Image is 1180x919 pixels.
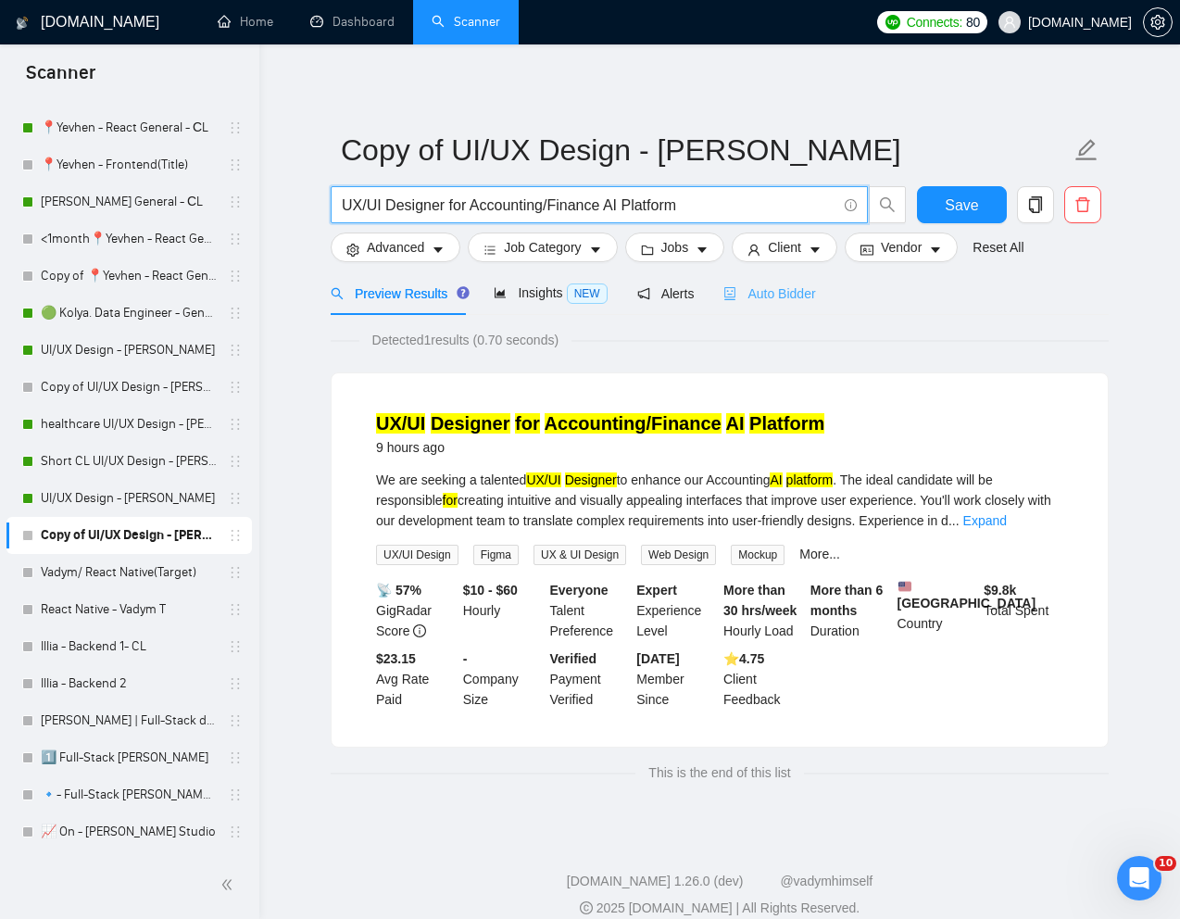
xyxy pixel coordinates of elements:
[723,651,764,666] b: ⭐️ 4.75
[1017,186,1054,223] button: copy
[589,243,602,257] span: caret-down
[661,237,689,258] span: Jobs
[807,580,894,641] div: Duration
[1144,15,1172,30] span: setting
[907,12,962,32] span: Connects:
[565,472,617,487] mark: Designer
[633,648,720,710] div: Member Since
[376,545,458,565] span: UX/UI Design
[41,776,217,813] a: 🔹- Full-Stack [PERSON_NAME] - CL
[41,702,217,739] a: [PERSON_NAME] | Full-Stack dev
[331,287,344,300] span: search
[929,243,942,257] span: caret-down
[723,287,736,300] span: robot
[228,787,243,802] span: holder
[786,472,834,487] mark: platform
[228,232,243,246] span: holder
[809,243,822,257] span: caret-down
[483,243,496,257] span: bars
[732,233,837,262] button: userClientcaret-down
[625,233,725,262] button: folderJobscaret-down
[443,493,458,508] mark: for
[432,243,445,257] span: caret-down
[1143,7,1173,37] button: setting
[637,287,650,300] span: notification
[431,413,510,434] mark: Designer
[459,648,546,710] div: Company Size
[41,591,217,628] a: React Native - Vadym T
[984,583,1016,598] b: $ 9.8k
[1155,856,1176,871] span: 10
[963,513,1007,528] a: Expand
[218,14,273,30] a: homeHome
[894,580,981,641] div: Country
[973,237,1023,258] a: Reset All
[633,580,720,641] div: Experience Level
[41,443,217,480] a: Short CL UI/UX Design - [PERSON_NAME]
[41,628,217,665] a: Illia - Backend 1- CL
[228,639,243,654] span: holder
[41,480,217,517] a: UI/UX Design - [PERSON_NAME]
[331,233,460,262] button: settingAdvancedcaret-down
[41,739,217,776] a: 1️⃣ Full-Stack [PERSON_NAME]
[726,413,745,434] mark: AI
[860,243,873,257] span: idcard
[41,109,217,146] a: 📍Yevhen - React General - СL
[220,875,239,894] span: double-left
[376,436,824,459] div: 9 hours ago
[41,369,217,406] a: Copy of UI/UX Design - [PERSON_NAME]
[980,580,1067,641] div: Total Spent
[228,343,243,358] span: holder
[870,196,905,213] span: search
[463,651,468,666] b: -
[636,651,679,666] b: [DATE]
[1074,138,1098,162] span: edit
[468,233,617,262] button: barsJob Categorycaret-down
[41,332,217,369] a: UI/UX Design - [PERSON_NAME]
[41,258,217,295] a: Copy of 📍Yevhen - React General - СL
[567,874,744,888] a: [DOMAIN_NAME] 1.26.0 (dev)
[376,583,421,598] b: 📡 57%
[41,517,217,554] a: Copy of UI/UX Design - [PERSON_NAME]
[494,285,607,300] span: Insights
[845,199,857,211] span: info-circle
[749,413,824,434] mark: Platform
[1018,196,1053,213] span: copy
[636,583,677,598] b: Expert
[550,651,597,666] b: Verified
[810,583,884,618] b: More than 6 months
[881,237,922,258] span: Vendor
[885,15,900,30] img: upwork-logo.png
[310,14,395,30] a: dashboardDashboard
[845,233,958,262] button: idcardVendorcaret-down
[966,12,980,32] span: 80
[359,330,572,350] span: Detected 1 results (0.70 seconds)
[550,583,609,598] b: Everyone
[580,901,593,914] span: copyright
[1064,186,1101,223] button: delete
[945,194,978,217] span: Save
[641,243,654,257] span: folder
[228,528,243,543] span: holder
[228,454,243,469] span: holder
[534,545,626,565] span: UX & UI Design
[545,413,722,434] mark: Accounting/Finance
[641,545,716,565] span: Web Design
[41,406,217,443] a: healthcare UI/UX Design - [PERSON_NAME]
[376,413,425,434] mark: UX/UI
[228,157,243,172] span: holder
[41,813,217,850] a: 📈 On - [PERSON_NAME] Studio
[228,825,243,839] span: holder
[41,183,217,220] a: [PERSON_NAME] General - СL
[376,470,1063,531] div: We are seeking a talented to enhance our Accounting . The ideal candidate will be responsible cre...
[228,380,243,395] span: holder
[948,513,960,528] span: ...
[869,186,906,223] button: search
[917,186,1007,223] button: Save
[635,762,803,783] span: This is the end of this list
[770,472,782,487] mark: AI
[515,413,540,434] mark: for
[413,624,426,637] span: info-circle
[41,554,217,591] a: Vadym/ React Native(Target)
[228,195,243,209] span: holder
